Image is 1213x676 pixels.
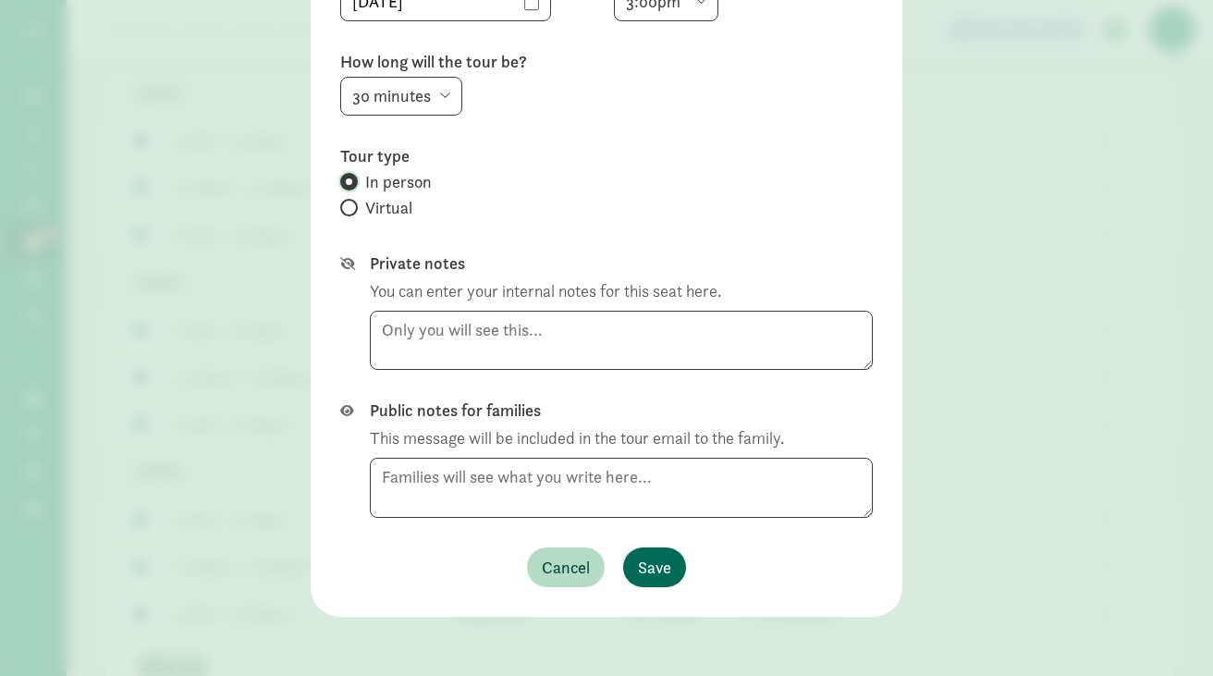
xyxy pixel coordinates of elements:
[370,252,873,275] label: Private notes
[527,547,605,587] button: Cancel
[365,171,432,193] span: In person
[638,555,671,580] span: Save
[365,197,412,219] span: Virtual
[370,399,873,422] label: Public notes for families
[1121,587,1213,676] iframe: Chat Widget
[340,51,873,73] label: How long will the tour be?
[542,555,590,580] span: Cancel
[340,145,873,167] label: Tour type
[370,278,721,303] div: You can enter your internal notes for this seat here.
[623,547,686,587] button: Save
[370,425,784,450] div: This message will be included in the tour email to the family.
